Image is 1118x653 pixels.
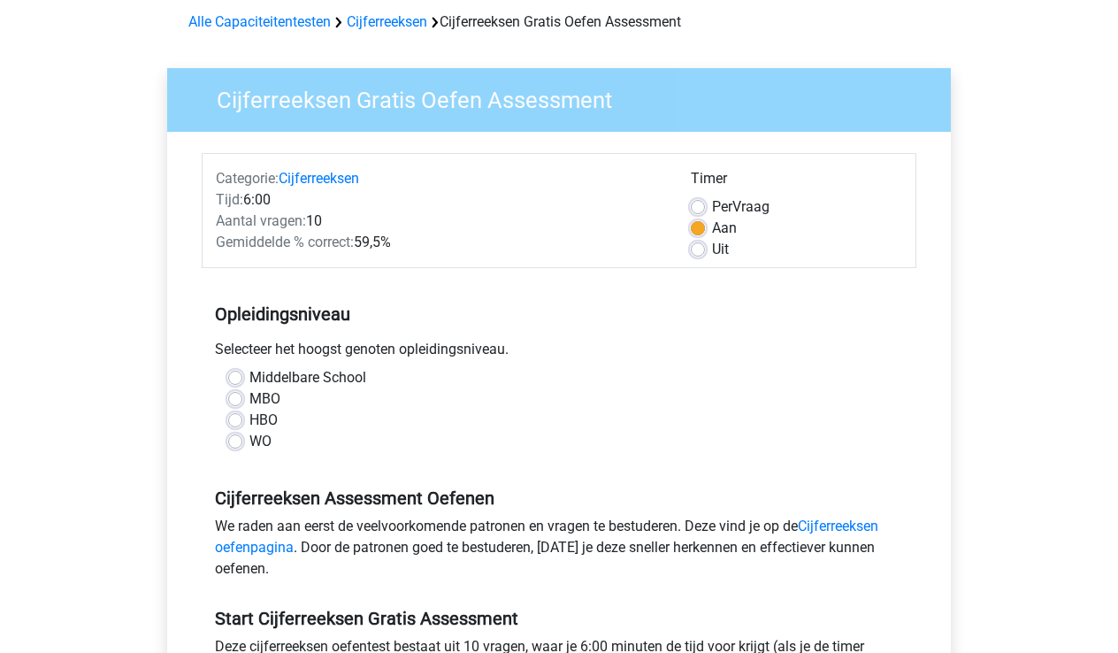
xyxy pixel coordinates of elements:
[216,212,306,229] span: Aantal vragen:
[249,431,272,452] label: WO
[249,388,280,410] label: MBO
[279,170,359,187] a: Cijferreeksen
[249,367,366,388] label: Middelbare School
[712,198,732,215] span: Per
[203,211,678,232] div: 10
[215,296,903,332] h5: Opleidingsniveau
[203,189,678,211] div: 6:00
[691,168,902,196] div: Timer
[216,234,354,250] span: Gemiddelde % correct:
[712,196,770,218] label: Vraag
[181,12,937,33] div: Cijferreeksen Gratis Oefen Assessment
[712,218,737,239] label: Aan
[202,516,916,587] div: We raden aan eerst de veelvoorkomende patronen en vragen te bestuderen. Deze vind je op de . Door...
[202,339,916,367] div: Selecteer het hoogst genoten opleidingsniveau.
[216,170,279,187] span: Categorie:
[347,13,427,30] a: Cijferreeksen
[216,191,243,208] span: Tijd:
[249,410,278,431] label: HBO
[203,232,678,253] div: 59,5%
[712,239,729,260] label: Uit
[215,608,903,629] h5: Start Cijferreeksen Gratis Assessment
[215,488,903,509] h5: Cijferreeksen Assessment Oefenen
[188,13,331,30] a: Alle Capaciteitentesten
[195,80,938,114] h3: Cijferreeksen Gratis Oefen Assessment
